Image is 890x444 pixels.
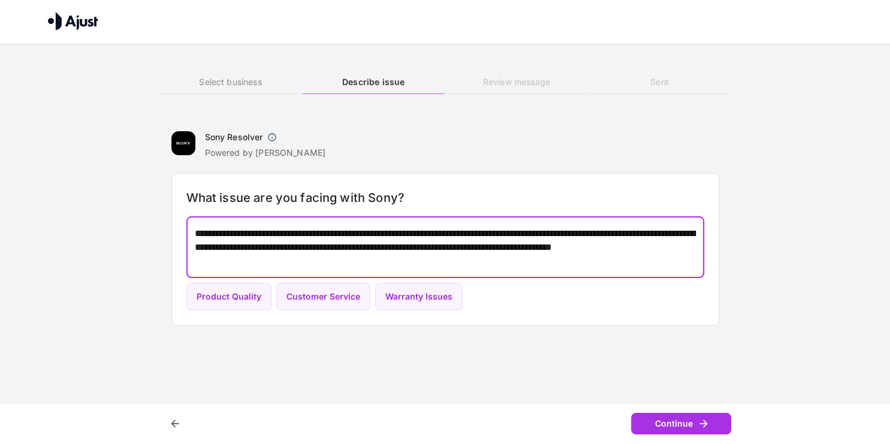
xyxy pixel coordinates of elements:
[171,131,195,155] img: Sony
[375,283,463,311] button: Warranty Issues
[302,75,445,89] h6: Describe issue
[631,413,731,435] button: Continue
[445,75,588,89] h6: Review message
[186,188,704,207] h6: What issue are you facing with Sony?
[205,131,263,143] h6: Sony Resolver
[159,75,302,89] h6: Select business
[205,147,326,159] p: Powered by [PERSON_NAME]
[48,12,98,30] img: Ajust
[276,283,370,311] button: Customer Service
[186,283,271,311] button: Product Quality
[588,75,731,89] h6: Sent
